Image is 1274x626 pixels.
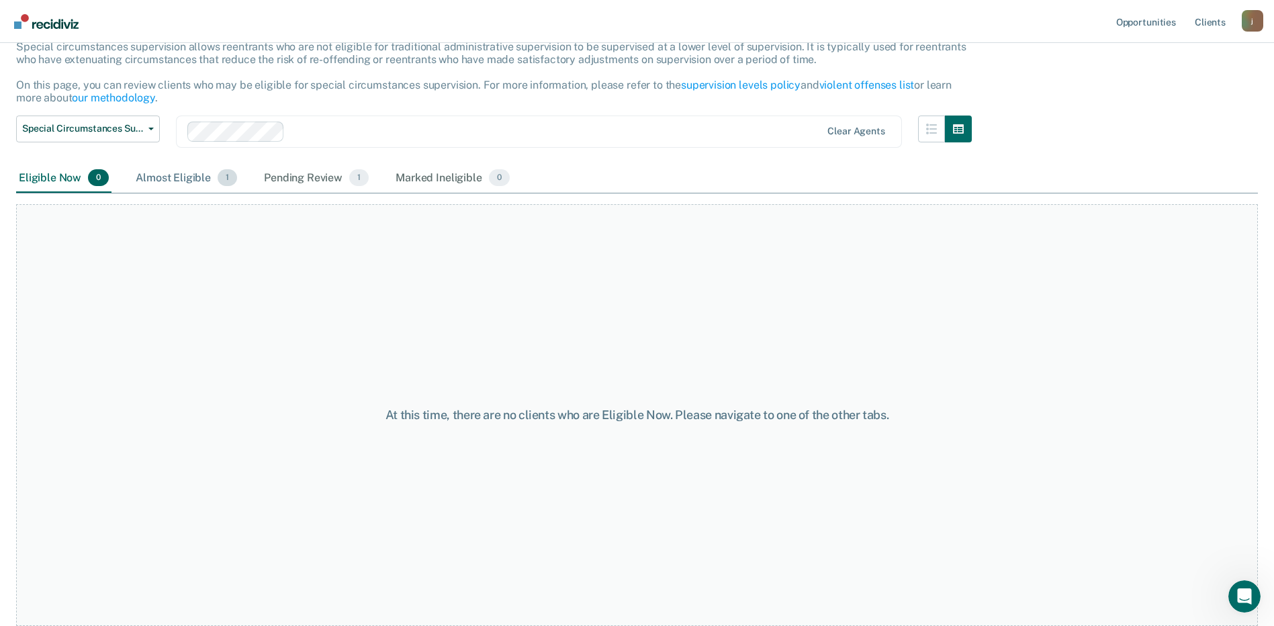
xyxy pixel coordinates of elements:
a: supervision levels policy [681,79,801,91]
div: Almost Eligible1 [133,164,240,193]
a: violent offenses list [819,79,915,91]
span: 0 [489,169,510,187]
a: our methodology [72,91,155,104]
div: Pending Review1 [261,164,371,193]
button: Profile dropdown button [1242,10,1263,32]
div: At this time, there are no clients who are Eligible Now. Please navigate to one of the other tabs. [327,408,948,422]
img: Recidiviz [14,14,79,29]
span: Special Circumstances Supervision [22,123,143,134]
div: Eligible Now0 [16,164,111,193]
span: 0 [88,169,109,187]
div: Marked Ineligible0 [393,164,512,193]
div: Clear agents [827,126,884,137]
iframe: Intercom live chat [1228,580,1261,613]
button: Special Circumstances Supervision [16,116,160,142]
div: j [1242,10,1263,32]
span: 1 [349,169,369,187]
span: 1 [218,169,237,187]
